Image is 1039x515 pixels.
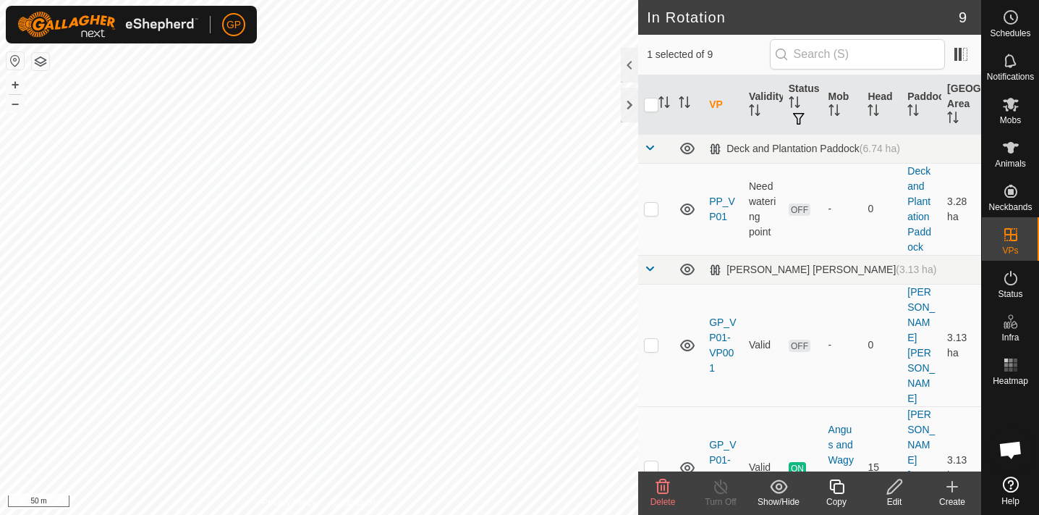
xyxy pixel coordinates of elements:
p-sorticon: Activate to sort [947,114,959,125]
span: Infra [1001,333,1019,342]
td: Valid [743,284,783,406]
span: 1 selected of 9 [647,47,769,62]
a: GP_VP01-VP002 [709,439,736,496]
p-sorticon: Activate to sort [907,106,919,118]
input: Search (S) [770,39,945,70]
span: 9 [959,7,967,28]
div: [PERSON_NAME] [PERSON_NAME] [709,264,936,276]
p-sorticon: Activate to sort [789,99,800,110]
span: Notifications [987,72,1034,81]
div: Turn Off [692,495,750,508]
p-sorticon: Activate to sort [749,106,760,118]
span: Help [1001,497,1019,506]
span: (3.13 ha) [896,264,936,275]
td: Need watering point [743,163,783,255]
a: Help [982,471,1039,511]
span: Schedules [990,29,1030,38]
div: - [828,201,857,217]
span: Status [998,290,1022,298]
div: - [828,338,857,353]
span: Delete [650,497,676,507]
div: Angus and Wagyu - Mixed Calf [828,422,857,514]
p-sorticon: Activate to sort [868,106,879,118]
span: ON [789,462,806,474]
a: Privacy Policy [262,496,316,509]
div: Copy [807,495,865,508]
a: Open chat [989,428,1032,472]
th: Status [783,75,823,135]
span: (6.74 ha) [860,143,900,154]
span: OFF [789,340,810,352]
p-sorticon: Activate to sort [658,99,670,110]
div: Show/Hide [750,495,807,508]
h2: In Rotation [647,9,959,26]
img: Gallagher Logo [17,12,198,38]
a: [PERSON_NAME] [PERSON_NAME] [907,286,935,404]
td: 3.28 ha [941,163,981,255]
span: Heatmap [993,377,1028,385]
button: Map Layers [32,53,49,70]
th: Mob [823,75,862,135]
div: Create [923,495,981,508]
td: 0 [862,284,902,406]
th: Paddock [902,75,941,135]
th: VP [703,75,743,135]
span: Animals [995,159,1026,168]
button: – [7,95,24,112]
span: GP [226,17,241,33]
div: Deck and Plantation Paddock [709,143,900,155]
span: Mobs [1000,116,1021,125]
span: OFF [789,204,810,216]
a: GP_VP01-VP001 [709,317,736,374]
td: 0 [862,163,902,255]
p-sorticon: Activate to sort [679,99,690,110]
th: [GEOGRAPHIC_DATA] Area [941,75,981,135]
button: Reset Map [7,52,24,70]
span: Neckbands [988,203,1032,212]
a: PP_VP01 [709,196,735,222]
a: Contact Us [334,496,376,509]
p-sorticon: Activate to sort [828,106,840,118]
div: Edit [865,495,923,508]
span: VPs [1002,246,1018,255]
td: 3.13 ha [941,284,981,406]
th: Validity [743,75,783,135]
button: + [7,76,24,93]
th: Head [862,75,902,135]
a: Deck and Plantation Paddock [907,165,931,253]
